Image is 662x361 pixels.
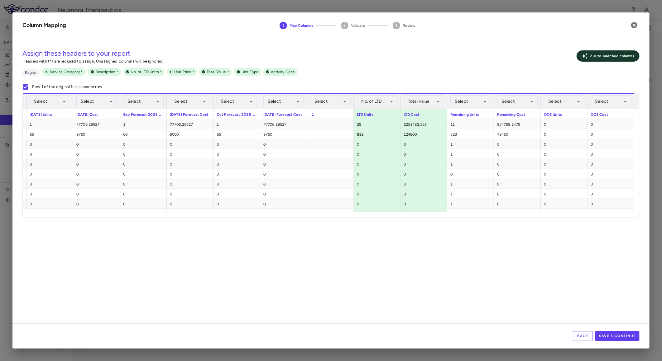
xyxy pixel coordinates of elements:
div: 0 [588,129,634,139]
div: 29 [354,119,401,129]
div: 0 [541,159,588,169]
div: 854769.2479 [494,119,541,129]
div: 1 [447,189,494,199]
div: 0 [213,209,260,218]
div: 0 [120,169,167,179]
div: 0 [213,199,260,209]
span: Select [268,99,281,104]
div: 0 [260,209,307,218]
div: 0 [167,199,213,209]
div: 1 [447,209,494,218]
div: 0 [588,199,634,209]
div: 0 [120,159,167,169]
div: 0 [494,189,541,199]
div: 0 [213,159,260,169]
div: 0 [354,159,401,169]
span: Unit Type [239,69,261,75]
div: 0 [260,199,307,209]
p: Row 1 of the original file is header row [32,84,102,90]
text: 1 [283,23,284,28]
div: 0 [73,169,120,179]
div: 0 [213,189,260,199]
div: 9750 [73,129,120,139]
div: 78450 [494,129,541,139]
div: 0 [167,179,213,189]
div: 65 [26,129,73,139]
div: 0 [401,209,447,218]
span: Region [22,70,40,75]
div: 0 [213,179,260,189]
div: 0 [588,209,634,218]
div: 0 [401,159,447,169]
div: 0 [354,139,401,149]
div: 0 [541,139,588,149]
div: _1 [307,109,354,119]
div: 0 [494,179,541,189]
div: 0 [26,179,73,189]
span: Select [595,99,608,104]
div: 0 [167,189,213,199]
div: Remaining Units [447,109,494,119]
div: 0 [260,149,307,159]
div: [DATE] Units [26,109,73,119]
div: 1 [213,119,260,129]
div: Remaining Cost [494,109,541,119]
div: 0 [588,119,634,129]
div: 0 [354,209,401,218]
div: 9000 [167,129,213,139]
div: 0 [401,139,447,149]
div: 0 [588,189,634,199]
span: Service Category * [47,69,85,75]
button: Save & Continue [595,331,640,341]
div: 0 [260,169,307,179]
span: No. of LTD Units * [128,69,165,75]
div: OOS Units [541,109,588,119]
div: 0 [120,199,167,209]
div: Total Value [404,95,444,107]
div: 0 [167,139,213,149]
div: 0 [167,159,213,169]
div: 0 [494,199,541,209]
span: Description * [93,69,121,75]
div: 0 [26,139,73,149]
div: OOS Cost [588,109,634,119]
span: Total Value * [204,69,232,75]
button: Map Columns [275,14,319,37]
div: 0 [588,159,634,169]
div: 0 [494,149,541,159]
div: 0 [26,209,73,218]
div: 0 [447,169,494,179]
div: [DATE] Cost [73,109,120,119]
div: 1 [447,199,494,209]
div: 0 [73,159,120,169]
div: 0 [73,139,120,149]
div: 0 [260,139,307,149]
div: 0 [354,199,401,209]
div: 0 [354,149,401,159]
div: 1 [447,149,494,159]
p: 2 auto- matched column s [590,53,635,59]
div: 65 [213,129,260,139]
div: 832 [354,129,401,139]
div: 0 [26,189,73,199]
div: 1 [26,119,73,129]
div: 0 [494,169,541,179]
div: 0 [541,209,588,218]
div: 0 [354,179,401,189]
span: Select [501,99,515,104]
div: 0 [588,179,634,189]
div: 0 [260,159,307,169]
div: 0 [213,169,260,179]
div: 0 [401,179,447,189]
div: 0 [26,199,73,209]
div: 0 [120,189,167,199]
div: 0 [541,149,588,159]
div: 0 [541,189,588,199]
span: Select [174,99,187,104]
div: 0 [494,139,541,149]
div: 0 [588,169,634,179]
div: 0 [541,179,588,189]
div: 0 [401,199,447,209]
div: 0 [260,189,307,199]
div: 60 [120,129,167,139]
